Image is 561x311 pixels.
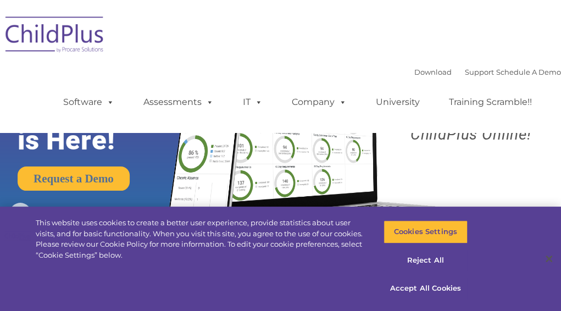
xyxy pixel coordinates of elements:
button: Cookies Settings [384,220,468,243]
a: Support [465,68,494,76]
a: Schedule A Demo [496,68,561,76]
button: Reject All [384,249,468,272]
a: University [365,91,431,113]
a: Request a Demo [18,166,130,191]
a: Assessments [132,91,225,113]
font: | [414,68,561,76]
a: Download [414,68,452,76]
a: Company [281,91,358,113]
div: This website uses cookies to create a better user experience, provide statistics about user visit... [36,218,366,260]
button: Close [537,247,561,271]
a: Software [52,91,125,113]
rs-layer: Boost your productivity and streamline your success in ChildPlus Online! [387,70,554,142]
a: IT [232,91,274,113]
button: Accept All Cookies [384,277,468,300]
a: Training Scramble!! [438,91,543,113]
